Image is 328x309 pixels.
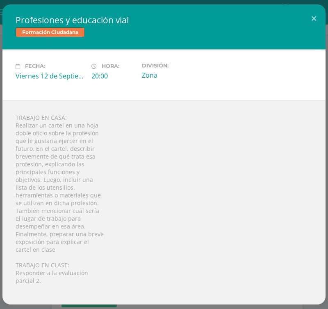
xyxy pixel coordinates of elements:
[302,4,326,32] button: Close (Esc)
[25,63,45,69] span: Fecha:
[16,14,312,26] h2: Profesiones y educación vial
[142,71,211,80] div: Zona
[102,63,119,69] span: Hora:
[142,63,211,69] label: División:
[16,27,85,37] span: Formación Ciudadana
[91,72,135,81] div: 20:00
[2,100,326,305] div: TRABAJO EN CASA: Realizar un cartel en una hoja doble oficio sobre la profesión que le gustaría e...
[16,72,85,81] div: Viernes 12 de Septiembre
